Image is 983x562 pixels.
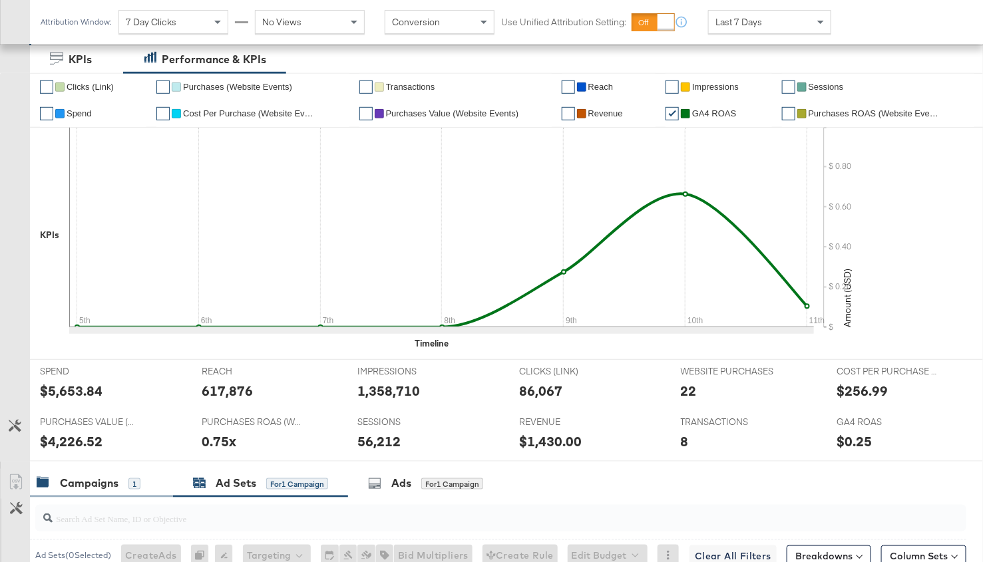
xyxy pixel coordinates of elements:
span: Transactions [386,82,435,92]
span: WEBSITE PURCHASES [681,365,781,378]
span: Purchases ROAS (Website Events) [809,108,942,118]
div: for 1 Campaign [421,478,483,490]
span: Purchases (Website Events) [183,82,292,92]
a: ✔ [40,107,53,120]
div: 86,067 [519,381,562,400]
label: Use Unified Attribution Setting: [501,16,626,29]
a: ✔ [40,80,53,94]
div: KPIs [69,52,92,67]
a: ✔ [782,107,795,120]
a: ✔ [359,107,373,120]
span: Cost Per Purchase (Website Events) [183,108,316,118]
span: Impressions [692,82,739,92]
div: $1,430.00 [519,432,582,451]
div: $256.99 [837,381,888,400]
span: Conversion [392,16,440,28]
span: Purchases Value (Website Events) [386,108,519,118]
div: 8 [681,432,689,451]
a: ✔ [156,107,170,120]
div: Ad Sets [216,476,256,491]
div: 1,358,710 [357,381,420,400]
span: COST PER PURCHASE (WEBSITE EVENTS) [837,365,936,378]
div: $4,226.52 [40,432,102,451]
span: SPEND [40,365,140,378]
text: Amount (USD) [841,269,853,327]
span: IMPRESSIONS [357,365,457,378]
div: Ad Sets ( 0 Selected) [35,549,111,561]
span: Spend [67,108,92,118]
input: Search Ad Set Name, ID or Objective [53,500,883,526]
span: Sessions [809,82,844,92]
div: Timeline [415,337,449,350]
div: $5,653.84 [40,381,102,400]
a: ✔ [156,80,170,94]
div: $0.25 [837,432,872,451]
a: ✔ [359,80,373,94]
div: 617,876 [202,381,253,400]
a: ✔ [666,107,679,120]
span: Clicks (Link) [67,82,114,92]
span: No Views [262,16,301,28]
span: Last 7 Days [715,16,762,28]
div: 0.75x [202,432,236,451]
span: REVENUE [519,416,619,428]
span: REACH [202,365,301,378]
div: Ads [391,476,411,491]
span: TRANSACTIONS [681,416,781,428]
span: GA4 ROAS [692,108,736,118]
div: Attribution Window: [40,17,112,27]
div: KPIs [40,229,59,241]
span: PURCHASES VALUE (WEBSITE EVENTS) [40,416,140,428]
div: 1 [128,478,140,490]
span: Revenue [588,108,623,118]
div: for 1 Campaign [266,478,328,490]
a: ✔ [562,80,575,94]
div: 22 [681,381,697,400]
div: Performance & KPIs [162,52,266,67]
a: ✔ [782,80,795,94]
span: SESSIONS [357,416,457,428]
span: PURCHASES ROAS (WEBSITE EVENTS) [202,416,301,428]
span: Reach [588,82,614,92]
span: CLICKS (LINK) [519,365,619,378]
a: ✔ [562,107,575,120]
span: GA4 ROAS [837,416,936,428]
div: Campaigns [60,476,118,491]
span: 7 Day Clicks [126,16,176,28]
div: 56,212 [357,432,401,451]
a: ✔ [666,80,679,94]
